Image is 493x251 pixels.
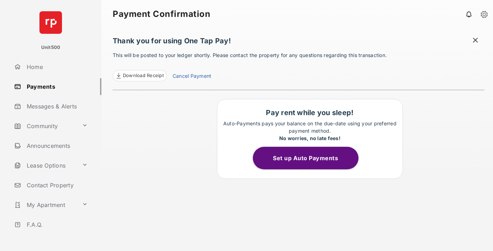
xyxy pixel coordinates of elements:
h1: Pay rent while you sleep! [221,108,399,117]
a: Lease Options [11,157,79,174]
strong: Payment Confirmation [113,10,210,18]
a: My Apartment [11,196,79,213]
h1: Thank you for using One Tap Pay! [113,37,485,49]
a: F.A.Q. [11,216,101,233]
button: Set up Auto Payments [253,147,358,169]
a: Contact Property [11,177,101,194]
p: Unit500 [41,44,61,51]
p: Auto-Payments pays your balance on the due-date using your preferred payment method. [221,120,399,142]
a: Download Receipt [113,70,167,81]
div: No worries, no late fees! [221,134,399,142]
a: Announcements [11,137,101,154]
a: Set up Auto Payments [253,155,367,162]
a: Messages & Alerts [11,98,101,115]
span: Download Receipt [123,72,164,79]
a: Payments [11,78,101,95]
img: svg+xml;base64,PHN2ZyB4bWxucz0iaHR0cDovL3d3dy53My5vcmcvMjAwMC9zdmciIHdpZHRoPSI2NCIgaGVpZ2h0PSI2NC... [39,11,62,34]
a: Cancel Payment [173,72,211,81]
a: Community [11,118,79,134]
p: This will be posted to your ledger shortly. Please contact the property for any questions regardi... [113,51,485,81]
a: Home [11,58,101,75]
